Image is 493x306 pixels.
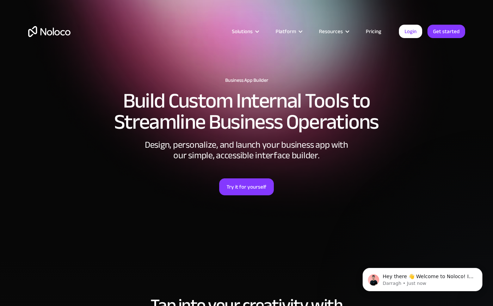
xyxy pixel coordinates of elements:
a: Pricing [357,27,390,36]
h1: Business App Builder [28,78,465,83]
div: Solutions [223,27,267,36]
div: Solutions [232,27,253,36]
h2: Build Custom Internal Tools to Streamline Business Operations [28,90,465,133]
a: Try it for yourself [219,178,274,195]
iframe: Intercom notifications message [352,253,493,302]
div: Resources [319,27,343,36]
a: home [28,26,70,37]
div: Platform [276,27,296,36]
div: Platform [267,27,310,36]
div: Resources [310,27,357,36]
div: Design, personalize, and launch your business app with our simple, accessible interface builder. [141,140,352,161]
a: Login [399,25,422,38]
a: Get started [427,25,465,38]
